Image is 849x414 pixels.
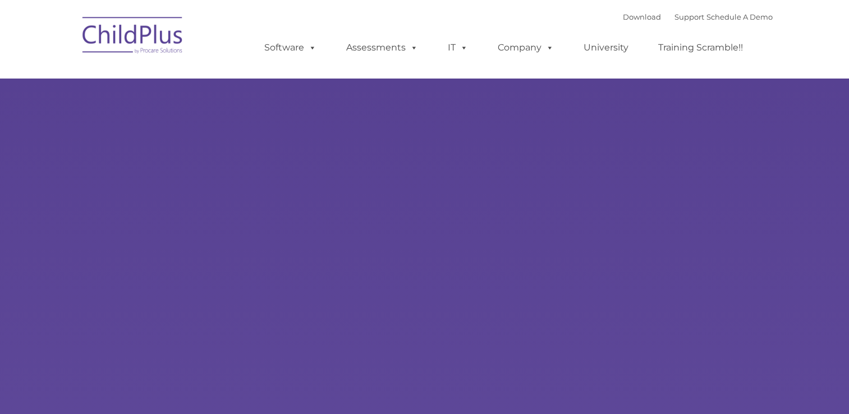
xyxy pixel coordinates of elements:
a: Company [487,36,565,59]
img: ChildPlus by Procare Solutions [77,9,189,65]
a: IT [437,36,479,59]
a: Software [253,36,328,59]
a: University [572,36,640,59]
a: Training Scramble!! [647,36,754,59]
a: Support [674,12,704,21]
a: Schedule A Demo [706,12,773,21]
a: Download [623,12,661,21]
font: | [623,12,773,21]
a: Assessments [335,36,429,59]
